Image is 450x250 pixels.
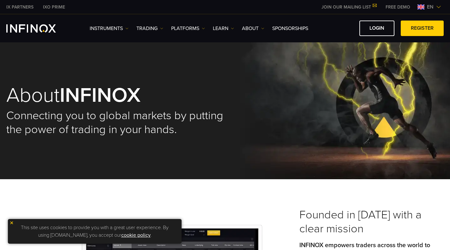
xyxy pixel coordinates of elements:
[2,4,38,10] a: INFINOX
[136,25,163,32] a: TRADING
[60,83,141,108] strong: INFINOX
[6,24,71,33] a: INFINOX Logo
[171,25,205,32] a: PLATFORMS
[359,21,394,36] a: LOGIN
[242,25,264,32] a: ABOUT
[9,221,14,225] img: yellow close icon
[317,4,381,10] a: JOIN OUR MAILING LIST
[38,4,70,10] a: INFINOX
[6,109,225,137] h2: Connecting you to global markets by putting the power of trading in your hands.
[299,208,444,236] h3: Founded in [DATE] with a clear mission
[11,222,178,241] p: This site uses cookies to provide you with a great user experience. By using [DOMAIN_NAME], you a...
[6,85,225,106] h1: About
[381,4,415,10] a: INFINOX MENU
[272,25,308,32] a: SPONSORSHIPS
[424,3,436,11] span: en
[401,21,444,36] a: REGISTER
[213,25,234,32] a: Learn
[121,232,151,238] a: cookie policy
[90,25,129,32] a: Instruments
